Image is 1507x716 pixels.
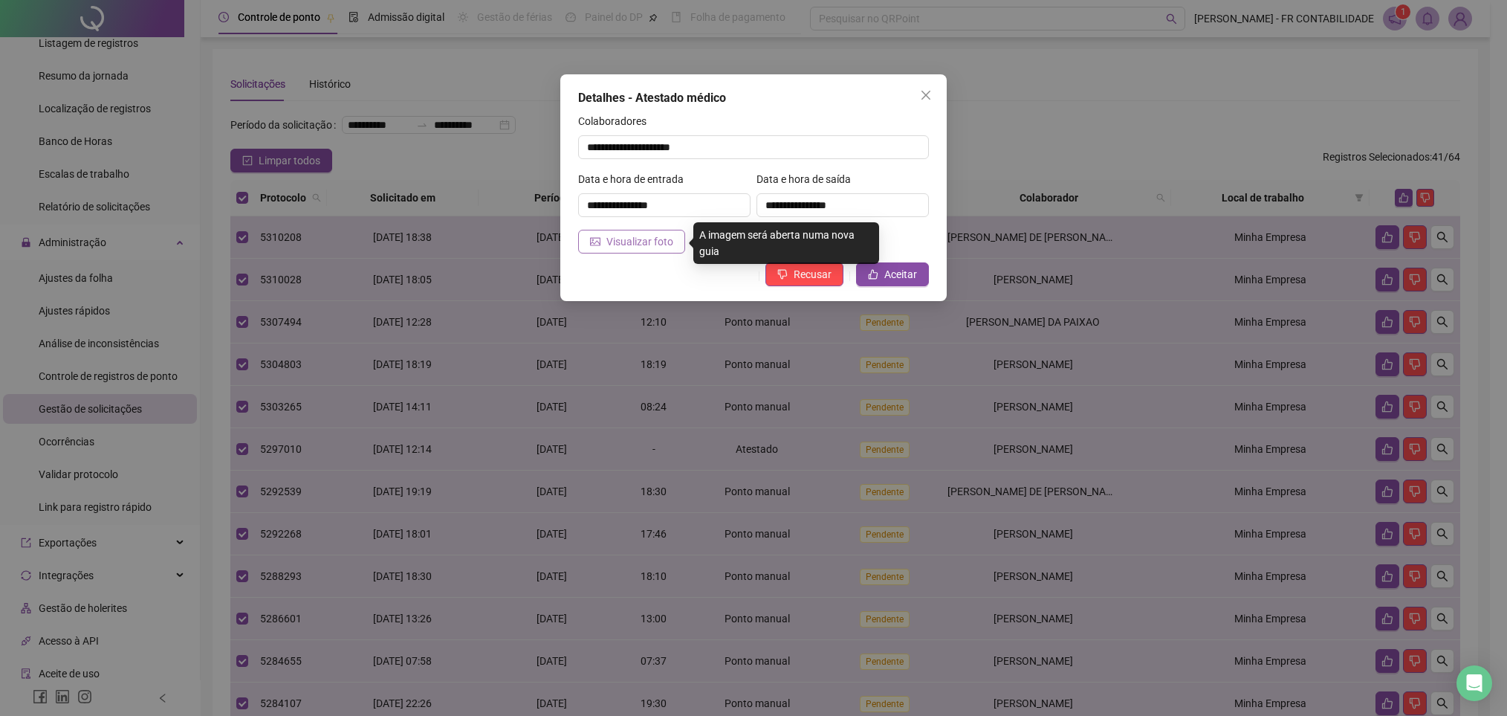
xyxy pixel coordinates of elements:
[794,266,832,283] span: Recusar
[777,269,788,280] span: dislike
[578,89,929,107] div: Detalhes - Atestado médico
[756,171,861,187] label: Data e hora de saída
[1456,665,1492,701] div: Open Intercom Messenger
[606,233,673,250] span: Visualizar foto
[590,236,600,247] span: picture
[856,262,929,286] button: Aceitar
[920,89,932,101] span: close
[578,113,656,129] label: Colaboradores
[578,230,685,254] button: Visualizar foto
[884,266,917,283] span: Aceitar
[578,171,693,187] label: Data e hora de entrada
[765,262,843,286] button: Recusar
[914,83,938,107] button: Close
[868,269,878,280] span: like
[693,222,879,264] div: A imagem será aberta numa nova guia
